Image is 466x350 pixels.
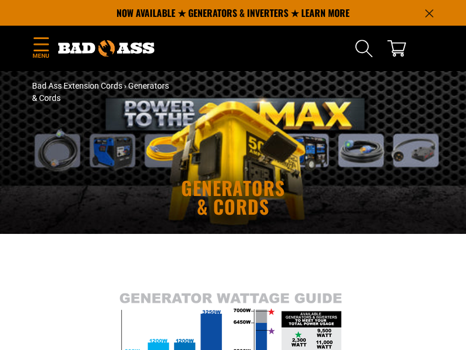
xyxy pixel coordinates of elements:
summary: Search [355,39,373,58]
span: Menu [32,51,50,60]
span: › [124,81,126,90]
h1: Generators & Cords [32,178,434,216]
img: Bad Ass Extension Cords [58,40,154,57]
nav: breadcrumbs [32,80,434,104]
a: Bad Ass Extension Cords [32,81,122,90]
summary: Menu [32,35,50,62]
